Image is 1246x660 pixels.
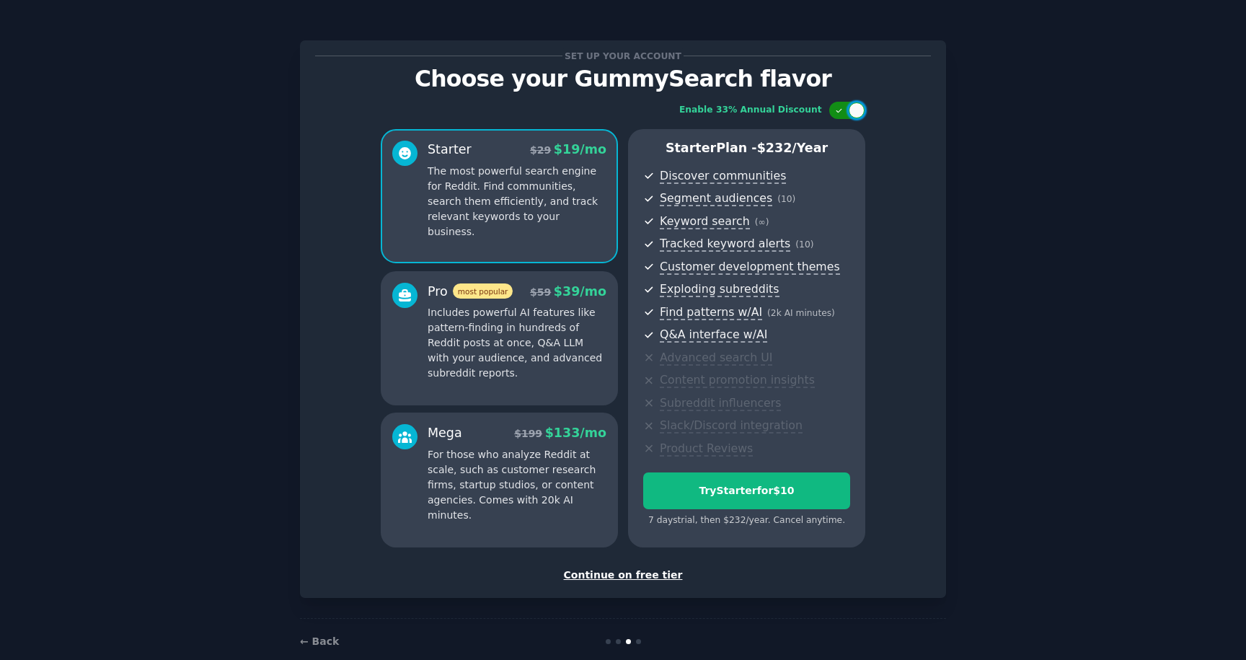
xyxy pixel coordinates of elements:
span: most popular [453,283,513,299]
span: Customer development themes [660,260,840,275]
div: Mega [428,424,462,442]
span: Content promotion insights [660,373,815,388]
span: $ 19 /mo [554,142,606,157]
span: Tracked keyword alerts [660,237,790,252]
span: $ 29 [530,144,551,156]
span: Exploding subreddits [660,282,779,297]
span: Discover communities [660,169,786,184]
span: $ 199 [514,428,542,439]
p: Starter Plan - [643,139,850,157]
span: Find patterns w/AI [660,305,762,320]
span: Keyword search [660,214,750,229]
div: Try Starter for $10 [644,483,849,498]
span: Q&A interface w/AI [660,327,767,343]
div: Continue on free tier [315,568,931,583]
span: ( 10 ) [795,239,813,250]
span: Set up your account [562,48,684,63]
p: Includes powerful AI features like pattern-finding in hundreds of Reddit posts at once, Q&A LLM w... [428,305,606,381]
span: $ 232 /year [757,141,828,155]
button: TryStarterfor$10 [643,472,850,509]
p: Choose your GummySearch flavor [315,66,931,92]
span: Slack/Discord integration [660,418,803,434]
div: Pro [428,283,513,301]
span: ( 10 ) [777,194,795,204]
span: $ 59 [530,286,551,298]
div: Enable 33% Annual Discount [679,104,822,117]
a: ← Back [300,635,339,647]
p: For those who analyze Reddit at scale, such as customer research firms, startup studios, or conte... [428,447,606,523]
span: ( 2k AI minutes ) [767,308,835,318]
div: 7 days trial, then $ 232 /year . Cancel anytime. [643,514,850,527]
span: ( ∞ ) [755,217,769,227]
div: Starter [428,141,472,159]
span: Segment audiences [660,191,772,206]
span: Advanced search UI [660,351,772,366]
span: $ 39 /mo [554,284,606,299]
span: $ 133 /mo [545,426,606,440]
span: Product Reviews [660,441,753,457]
span: Subreddit influencers [660,396,781,411]
p: The most powerful search engine for Reddit. Find communities, search them efficiently, and track ... [428,164,606,239]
